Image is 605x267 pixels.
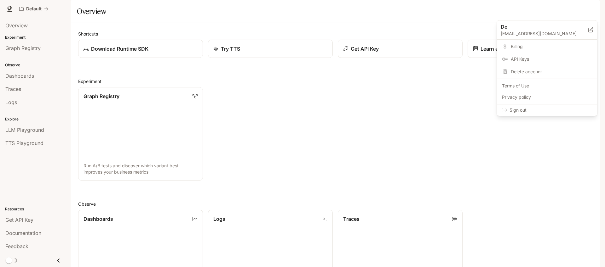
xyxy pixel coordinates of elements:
span: API Keys [511,56,592,62]
a: Billing [498,41,596,52]
span: Privacy policy [502,94,592,100]
span: Sign out [510,107,592,113]
span: Terms of Use [502,83,592,89]
p: Do [501,23,578,31]
a: Terms of Use [498,80,596,92]
div: Delete account [498,66,596,77]
div: Do[EMAIL_ADDRESS][DOMAIN_NAME] [497,20,597,40]
a: API Keys [498,53,596,65]
a: Privacy policy [498,92,596,103]
div: Sign out [497,104,597,116]
span: Delete account [511,69,592,75]
p: [EMAIL_ADDRESS][DOMAIN_NAME] [501,31,588,37]
span: Billing [511,43,592,50]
